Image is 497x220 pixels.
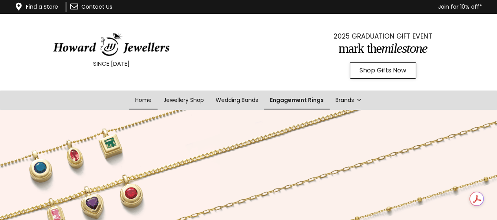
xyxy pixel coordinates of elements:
span: Shop Gifts Now [359,67,406,74]
a: Home [129,91,158,110]
span: Mark the [338,41,381,55]
a: Shop Gifts Now [350,62,416,79]
p: Join for 10% off* [158,2,482,12]
a: Brands [330,91,368,110]
a: Wedding Bands [210,91,264,110]
p: 2025 GRADUATION GIFT EVENT [291,30,474,42]
p: SINCE [DATE] [20,59,203,69]
a: Engagement Rings [264,91,330,110]
a: Find a Store [26,3,58,11]
span: Milestone [381,41,427,55]
a: Contact Us [81,3,112,11]
a: Jewellery Shop [158,91,210,110]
